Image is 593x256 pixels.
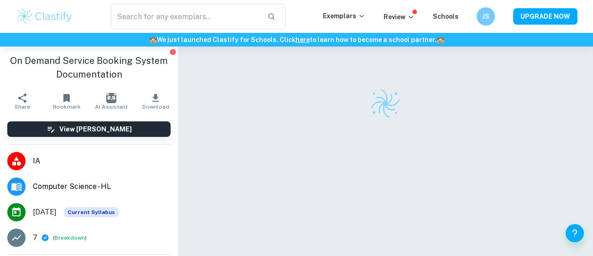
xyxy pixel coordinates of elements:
[15,104,30,110] span: Share
[142,104,169,110] span: Download
[33,207,57,218] span: [DATE]
[433,13,458,20] a: Schools
[169,48,176,55] button: Report issue
[64,207,119,217] div: This exemplar is based on the current syllabus. Feel free to refer to it for inspiration/ideas wh...
[134,89,178,114] button: Download
[296,36,310,43] a: here
[566,224,584,242] button: Help and Feedback
[53,234,87,242] span: ( )
[16,7,73,26] img: Clastify logo
[106,93,116,103] img: AI Assistant
[323,11,365,21] p: Exemplars
[384,12,415,22] p: Review
[89,89,134,114] button: AI Assistant
[149,36,157,43] span: 🏫
[513,8,577,25] button: UPGRADE NOW
[59,124,132,134] h6: View [PERSON_NAME]
[111,4,260,29] input: Search for any exemplars...
[481,11,491,21] h6: JS
[33,232,37,243] p: 7
[7,121,171,137] button: View [PERSON_NAME]
[33,156,171,167] span: IA
[55,234,85,242] button: Breakdown
[95,104,128,110] span: AI Assistant
[33,181,171,192] span: Computer Science - HL
[45,89,89,114] button: Bookmark
[2,35,591,45] h6: We just launched Clastify for Schools. Click to learn how to become a school partner.
[477,7,495,26] button: JS
[7,54,171,81] h1: On Demand Service Booking System Documentation
[64,207,119,217] span: Current Syllabus
[369,88,401,120] img: Clastify logo
[437,36,444,43] span: 🏫
[53,104,81,110] span: Bookmark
